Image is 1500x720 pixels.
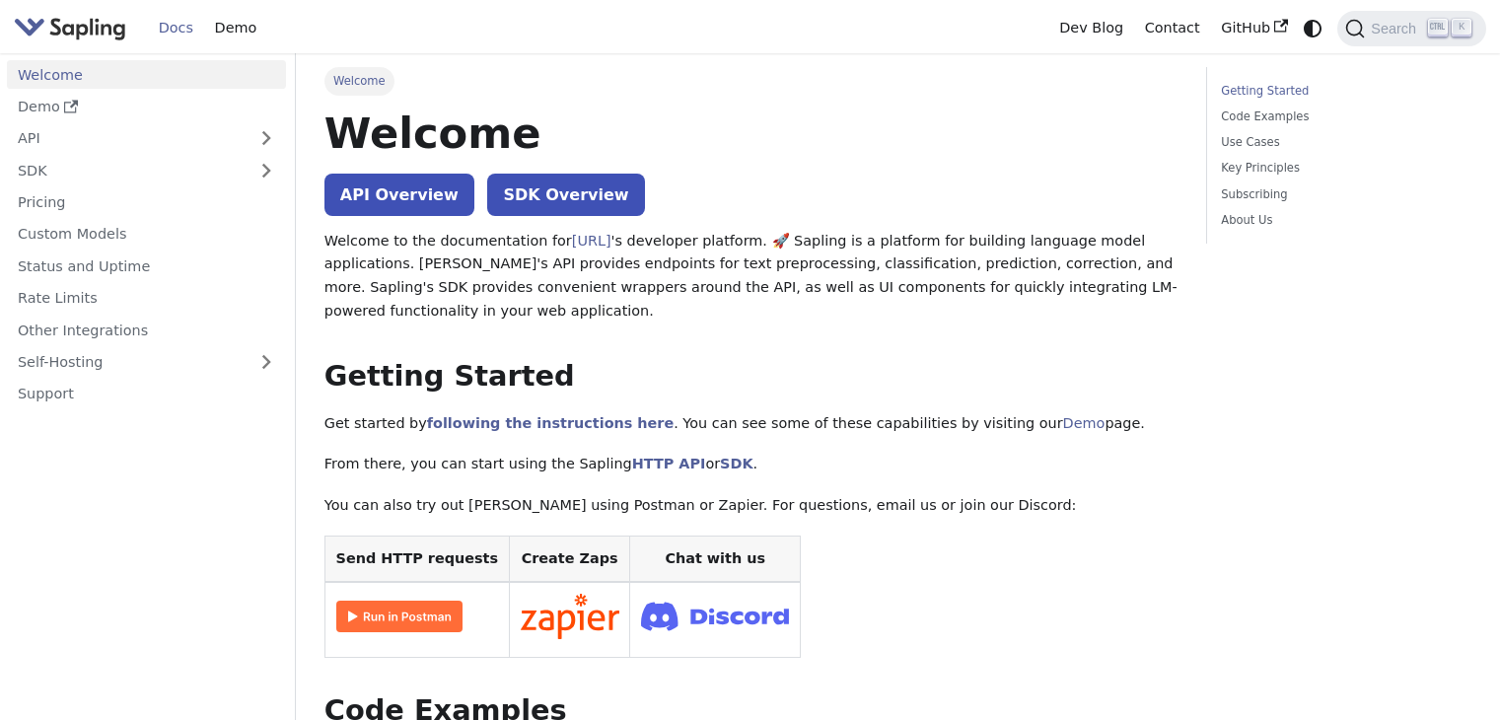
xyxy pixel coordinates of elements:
[632,456,706,471] a: HTTP API
[247,124,286,153] button: Expand sidebar category 'API'
[630,536,801,582] th: Chat with us
[7,188,286,217] a: Pricing
[1221,211,1464,230] a: About Us
[324,412,1178,436] p: Get started by . You can see some of these capabilities by visiting our page.
[7,252,286,280] a: Status and Uptime
[324,536,509,582] th: Send HTTP requests
[7,156,247,184] a: SDK
[641,596,789,636] img: Join Discord
[7,220,286,249] a: Custom Models
[7,60,286,89] a: Welcome
[1221,108,1464,126] a: Code Examples
[204,13,267,43] a: Demo
[148,13,204,43] a: Docs
[509,536,630,582] th: Create Zaps
[1210,13,1298,43] a: GitHub
[7,284,286,313] a: Rate Limits
[521,594,619,639] img: Connect in Zapier
[1221,159,1464,178] a: Key Principles
[324,67,394,95] span: Welcome
[7,348,286,377] a: Self-Hosting
[1063,415,1106,431] a: Demo
[1337,11,1485,46] button: Search (Ctrl+K)
[7,316,286,344] a: Other Integrations
[7,93,286,121] a: Demo
[487,174,644,216] a: SDK Overview
[324,494,1178,518] p: You can also try out [PERSON_NAME] using Postman or Zapier. For questions, email us or join our D...
[7,124,247,153] a: API
[324,359,1178,395] h2: Getting Started
[1452,19,1471,36] kbd: K
[324,230,1178,324] p: Welcome to the documentation for 's developer platform. 🚀 Sapling is a platform for building lang...
[14,14,126,42] img: Sapling.ai
[324,453,1178,476] p: From there, you can start using the Sapling or .
[324,174,474,216] a: API Overview
[1221,185,1464,204] a: Subscribing
[247,156,286,184] button: Expand sidebar category 'SDK'
[427,415,674,431] a: following the instructions here
[336,601,463,632] img: Run in Postman
[1221,82,1464,101] a: Getting Started
[324,107,1178,160] h1: Welcome
[1221,133,1464,152] a: Use Cases
[7,380,286,408] a: Support
[324,67,1178,95] nav: Breadcrumbs
[14,14,133,42] a: Sapling.ai
[1299,14,1327,42] button: Switch between dark and light mode (currently system mode)
[1365,21,1428,36] span: Search
[572,233,611,249] a: [URL]
[1134,13,1211,43] a: Contact
[1048,13,1133,43] a: Dev Blog
[720,456,752,471] a: SDK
